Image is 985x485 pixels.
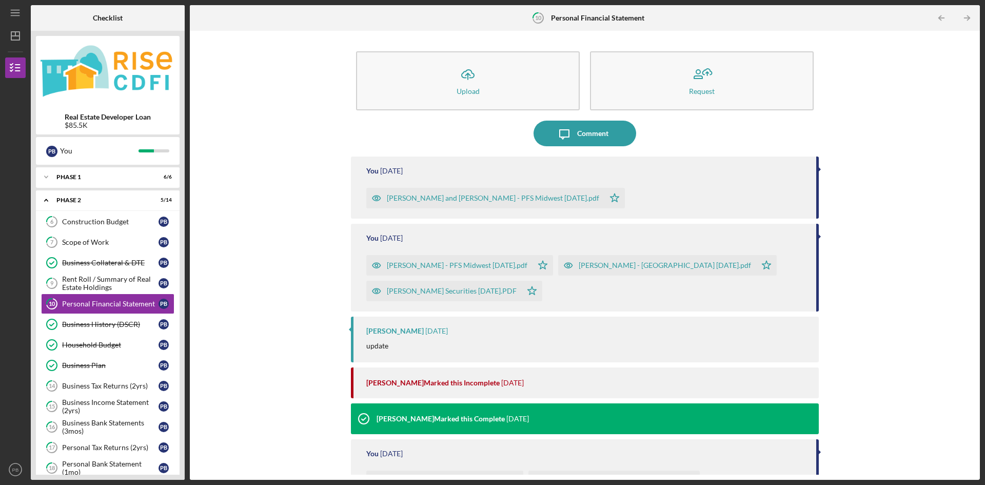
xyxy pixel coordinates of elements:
div: P B [159,401,169,412]
div: [PERSON_NAME] [366,327,424,335]
a: 16Business Bank Statements (3mos)PB [41,417,174,437]
div: Business Tax Returns (2yrs) [62,382,159,390]
b: Checklist [93,14,123,22]
div: [PERSON_NAME] Securities [DATE].PDF [387,287,517,295]
div: Scope of Work [62,238,159,246]
button: Upload [356,51,580,110]
a: 17Personal Tax Returns (2yrs)PB [41,437,174,458]
div: Business Income Statement (2yrs) [62,398,159,415]
a: 10Personal Financial StatementPB [41,294,174,314]
div: Upload [457,87,480,95]
div: P B [159,463,169,473]
div: Phase 2 [56,197,146,203]
button: [PERSON_NAME] Securities [DATE].PDF [366,281,542,301]
div: You [60,142,139,160]
tspan: 16 [49,424,55,431]
p: update [366,340,388,352]
div: You [366,167,379,175]
div: $85.5K [65,121,151,129]
div: Phase 1 [56,174,146,180]
div: 6 / 6 [153,174,172,180]
div: You [366,234,379,242]
div: Personal Tax Returns (2yrs) [62,443,159,452]
div: [PERSON_NAME] - [GEOGRAPHIC_DATA] [DATE].pdf [579,261,751,269]
a: 14Business Tax Returns (2yrs)PB [41,376,174,396]
div: [PERSON_NAME] Marked this Incomplete [366,379,500,387]
tspan: 18 [49,465,55,472]
div: Request [689,87,715,95]
b: Real Estate Developer Loan [65,113,151,121]
tspan: 9 [50,280,54,287]
div: P B [46,146,57,157]
time: 2025-08-08 16:46 [425,327,448,335]
a: 6Construction BudgetPB [41,211,174,232]
a: Business PlanPB [41,355,174,376]
div: P B [159,340,169,350]
time: 2025-08-18 00:42 [380,234,403,242]
div: P B [159,278,169,288]
div: Comment [577,121,608,146]
div: P B [159,319,169,329]
button: Comment [534,121,636,146]
div: P B [159,381,169,391]
div: P B [159,258,169,268]
tspan: 6 [50,219,54,225]
time: 2025-08-08 16:45 [501,379,524,387]
div: [PERSON_NAME] Marked this Complete [377,415,505,423]
a: 7Scope of WorkPB [41,232,174,253]
div: You [366,450,379,458]
div: P B [159,217,169,227]
a: 9Rent Roll / Summary of Real Estate HoldingsPB [41,273,174,294]
div: P B [159,360,169,371]
div: Rent Roll / Summary of Real Estate Holdings [62,275,159,292]
div: P B [159,422,169,432]
a: 18Personal Bank Statement (1mo)PB [41,458,174,478]
div: P B [159,299,169,309]
time: 2025-08-18 00:48 [380,167,403,175]
time: 2021-09-04 15:56 [506,415,529,423]
div: Household Budget [62,341,159,349]
div: Business History (DSCR) [62,320,159,328]
tspan: 10 [535,14,541,21]
button: PB [5,459,26,480]
div: Personal Bank Statement (1mo) [62,460,159,476]
button: [PERSON_NAME] - PFS Midwest [DATE].pdf [366,255,553,276]
text: PB [12,467,19,473]
a: Household BudgetPB [41,335,174,355]
div: [PERSON_NAME] - PFS Midwest [DATE].pdf [387,261,527,269]
a: 15Business Income Statement (2yrs)PB [41,396,174,417]
button: [PERSON_NAME] and [PERSON_NAME] - PFS Midwest [DATE].pdf [366,188,625,208]
a: Business Collateral & DTEPB [41,253,174,273]
div: [PERSON_NAME] and [PERSON_NAME] - PFS Midwest [DATE].pdf [387,194,599,202]
div: Business Plan [62,361,159,370]
b: Personal Financial Statement [551,14,644,22]
div: Personal Financial Statement [62,300,159,308]
a: Business History (DSCR)PB [41,314,174,335]
div: Construction Budget [62,218,159,226]
tspan: 14 [49,383,55,390]
button: Request [590,51,814,110]
tspan: 10 [49,301,55,307]
div: Business Bank Statements (3mos) [62,419,159,435]
tspan: 17 [49,444,55,451]
div: 5 / 14 [153,197,172,203]
tspan: 7 [50,239,54,246]
tspan: 15 [49,403,55,410]
div: Business Collateral & DTE [62,259,159,267]
div: P B [159,442,169,453]
button: [PERSON_NAME] - [GEOGRAPHIC_DATA] [DATE].pdf [558,255,777,276]
img: Product logo [36,41,180,103]
div: P B [159,237,169,247]
time: 2021-09-02 13:48 [380,450,403,458]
